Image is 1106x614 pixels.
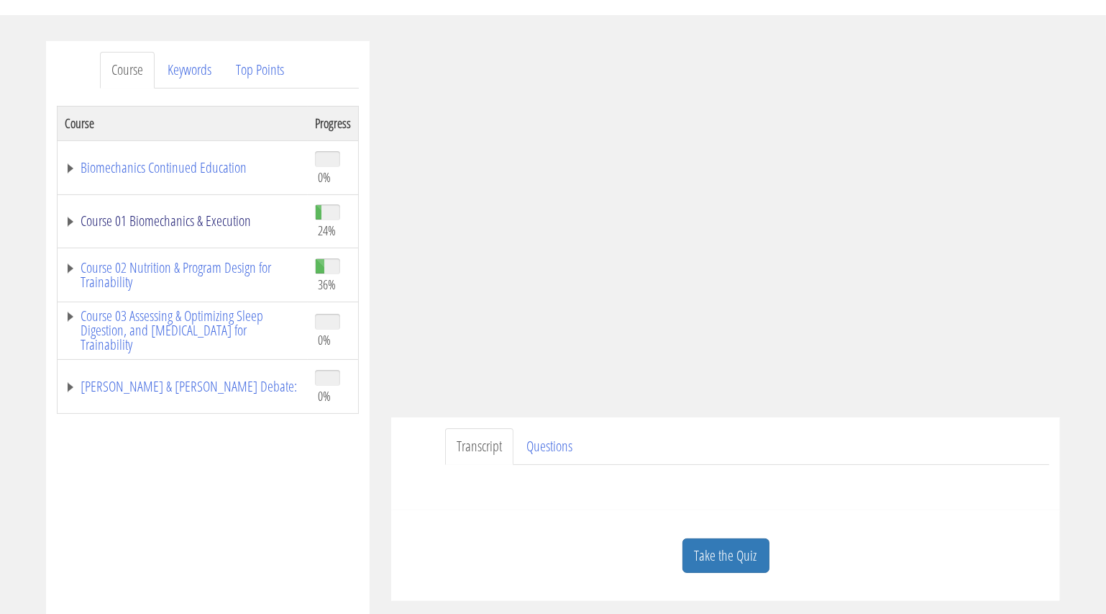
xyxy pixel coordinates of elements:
[515,428,584,465] a: Questions
[318,169,331,185] span: 0%
[65,379,301,394] a: [PERSON_NAME] & [PERSON_NAME] Debate:
[156,52,223,89] a: Keywords
[65,161,301,175] a: Biomechanics Continued Education
[65,214,301,228] a: Course 01 Biomechanics & Execution
[58,106,309,140] th: Course
[65,309,301,352] a: Course 03 Assessing & Optimizing Sleep Digestion, and [MEDICAL_DATA] for Trainability
[318,276,336,292] span: 36%
[318,388,331,404] span: 0%
[682,538,769,574] a: Take the Quiz
[65,261,301,289] a: Course 02 Nutrition & Program Design for Trainability
[308,106,359,140] th: Progress
[100,52,155,89] a: Course
[318,222,336,238] span: 24%
[224,52,296,89] a: Top Points
[318,332,331,348] span: 0%
[445,428,513,465] a: Transcript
